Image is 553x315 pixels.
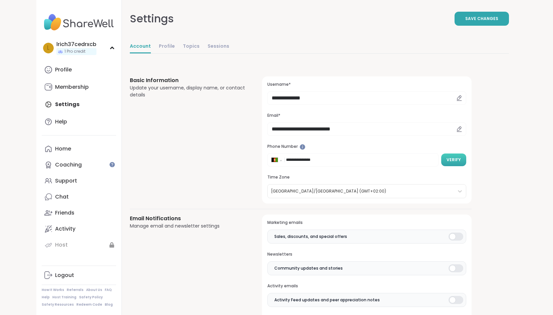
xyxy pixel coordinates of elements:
a: Membership [42,79,116,95]
span: Community updates and stories [274,265,343,271]
a: Support [42,173,116,189]
a: Safety Policy [79,295,103,300]
a: Account [130,40,151,53]
div: Manage email and newsletter settings [130,223,246,230]
span: Verify [447,157,461,163]
iframe: Spotlight [109,162,115,167]
h3: Email Notifications [130,215,246,223]
span: Activity Feed updates and peer appreciation notes [274,297,380,303]
a: Safety Resources [42,302,74,307]
div: Update your username, display name, or contact details [130,84,246,98]
span: Sales, discounts, and special offers [274,234,347,240]
div: Logout [55,272,74,279]
a: Profile [159,40,175,53]
div: Membership [55,83,89,91]
h3: Username* [267,82,466,87]
a: Profile [42,62,116,78]
a: Help [42,114,116,130]
a: Home [42,141,116,157]
div: Host [55,241,68,249]
h3: Activity emails [267,283,466,289]
h3: Basic Information [130,76,246,84]
button: Save Changes [455,12,509,26]
div: Friends [55,209,74,217]
div: Settings [130,11,174,27]
h3: Phone Number [267,144,466,149]
a: Host [42,237,116,253]
a: Sessions [208,40,229,53]
span: l [47,44,49,52]
div: Help [55,118,67,125]
a: Topics [183,40,200,53]
iframe: Spotlight [300,144,305,150]
div: Chat [55,193,69,201]
a: About Us [86,288,102,292]
a: FAQ [105,288,112,292]
a: Coaching [42,157,116,173]
a: How It Works [42,288,64,292]
span: Save Changes [465,16,498,22]
div: Activity [55,225,75,233]
span: 1 Pro credit [64,49,85,54]
a: Referrals [67,288,83,292]
h3: Newsletters [267,252,466,257]
div: Support [55,177,77,185]
a: Blog [105,302,113,307]
a: Activity [42,221,116,237]
div: Home [55,145,71,152]
a: Logout [42,267,116,283]
h3: Email* [267,113,466,118]
a: Friends [42,205,116,221]
a: Help [42,295,50,300]
div: lrich37cedrxcb [56,41,96,48]
h3: Time Zone [267,175,466,180]
a: Redeem Code [76,302,102,307]
h3: Marketing emails [267,220,466,226]
img: ShareWell Nav Logo [42,11,116,34]
a: Host Training [52,295,76,300]
div: Coaching [55,161,82,169]
a: Chat [42,189,116,205]
button: Verify [441,153,466,166]
div: Profile [55,66,72,73]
